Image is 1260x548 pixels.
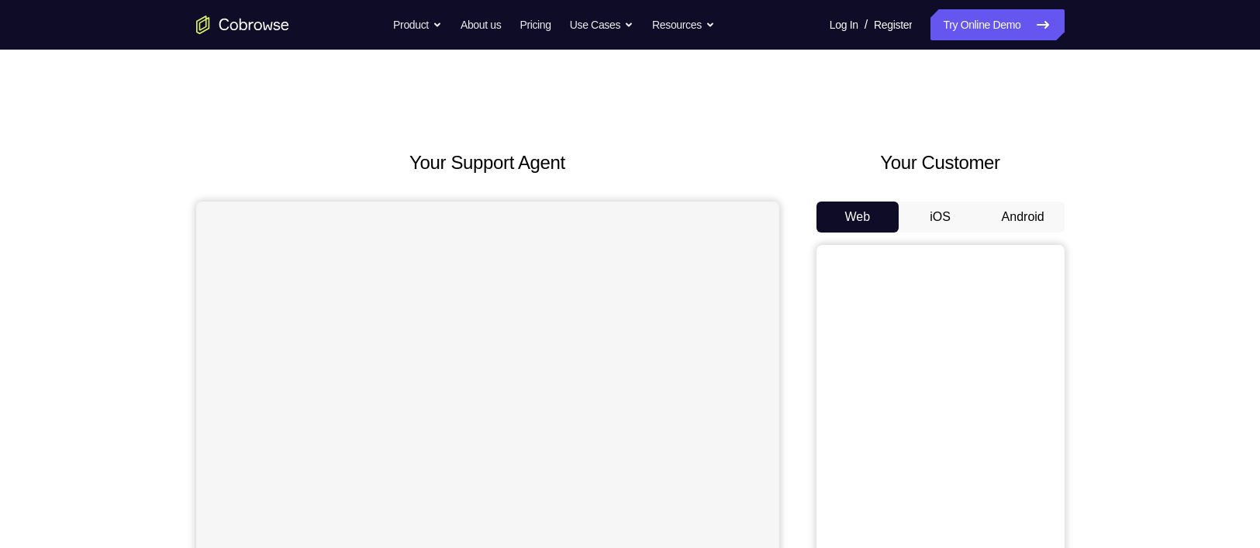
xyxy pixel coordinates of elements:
[982,202,1065,233] button: Android
[930,9,1064,40] a: Try Online Demo
[461,9,501,40] a: About us
[393,9,442,40] button: Product
[830,9,858,40] a: Log In
[570,9,633,40] button: Use Cases
[196,16,289,34] a: Go to the home page
[816,149,1065,177] h2: Your Customer
[899,202,982,233] button: iOS
[816,202,899,233] button: Web
[865,16,868,34] span: /
[874,9,912,40] a: Register
[196,149,779,177] h2: Your Support Agent
[520,9,551,40] a: Pricing
[652,9,715,40] button: Resources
